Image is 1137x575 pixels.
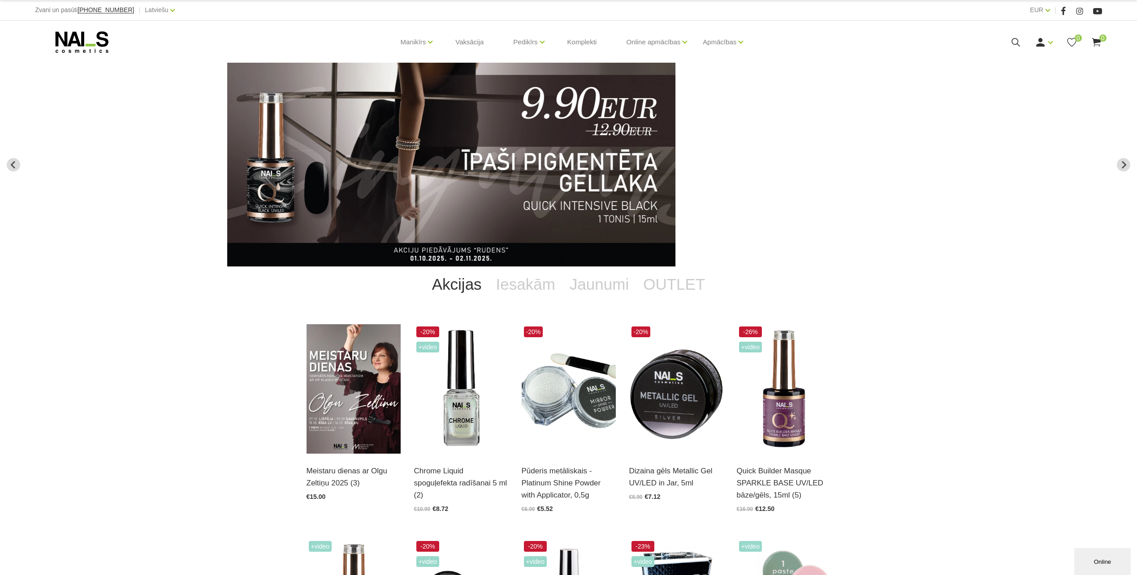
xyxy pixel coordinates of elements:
span: | [138,4,140,16]
span: +Video [416,556,440,567]
span: +Video [309,541,332,552]
a: Apmācības [703,24,736,60]
iframe: chat widget [1074,546,1133,575]
img: Maskējoša, viegli mirdzoša bāze/gels. Unikāls produkts ar daudz izmantošanas iespējām: •Bāze gell... [737,324,831,454]
a: Quick Builder Masque SPARKLE BASE UV/LED bāze/gēls, 15ml (5) [737,465,831,502]
a: Latviešu [145,4,168,15]
img: ✨ Meistaru dienas ar Olgu Zeltiņu 2025 ✨ RUDENS / Seminārs manikīra meistariem Liepāja – 7. okt.,... [307,324,401,454]
span: +Video [416,342,440,352]
img: Metallic Gel UV/LED ir intensīvi pigmentets metala dizaina gēls, kas palīdz radīt reljefu zīmējum... [629,324,723,454]
a: EUR [1030,4,1043,15]
span: -20% [524,326,543,337]
span: -20% [631,326,651,337]
span: €8.72 [432,505,448,512]
span: -20% [524,541,547,552]
a: Pūderis metāliskais - Platinum Shine Powder with Applicator, 0,5g [522,465,616,502]
span: +Video [739,541,762,552]
a: 0 [1066,37,1077,48]
span: -20% [416,326,440,337]
a: Online apmācības [626,24,680,60]
a: Komplekti [560,21,604,64]
a: Chrome Liquid spoguļefekta radīšanai 5 ml (2) [414,465,508,502]
span: €5.52 [537,505,553,512]
a: Akcijas [425,266,489,302]
span: €7.12 [645,493,661,500]
a: Dizaina gēls Metallic Gel UV/LED in Jar, 5ml [629,465,723,489]
a: Iesakām [489,266,562,302]
button: Previous slide [7,158,20,172]
span: -23% [631,541,655,552]
a: Pedikīrs [513,24,537,60]
span: €16.90 [737,506,753,512]
span: 0 [1099,34,1107,42]
li: 3 of 11 [227,63,909,266]
span: [PHONE_NUMBER] [78,6,134,13]
img: Dizaina produkts spilgtā spoguļa efekta radīšanai.LIETOŠANA: Pirms lietošanas nepieciešams sakrat... [414,324,508,454]
span: -20% [416,541,440,552]
a: Manikīrs [401,24,426,60]
span: €8.90 [629,494,643,500]
span: -26% [739,326,762,337]
div: Zvani un pasūti [35,4,134,16]
span: €10.90 [414,506,431,512]
span: +Video [524,556,547,567]
a: Jaunumi [562,266,636,302]
span: €6.90 [522,506,535,512]
span: 0 [1075,34,1082,42]
a: Vaksācija [448,21,491,64]
a: 0 [1091,37,1102,48]
img: Augstas kvalitātes, metāliskā spoguļefekta dizaina pūderis lieliskam spīdumam. Šobrīd aktuāls spi... [522,324,616,454]
span: €12.50 [755,505,774,512]
a: Meistaru dienas ar Olgu Zeltiņu 2025 (3) [307,465,401,489]
button: Next slide [1117,158,1130,172]
a: [PHONE_NUMBER] [78,7,134,13]
span: +Video [739,342,762,352]
a: OUTLET [636,266,712,302]
span: €15.00 [307,493,326,500]
span: | [1055,4,1056,16]
span: +Video [631,556,655,567]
